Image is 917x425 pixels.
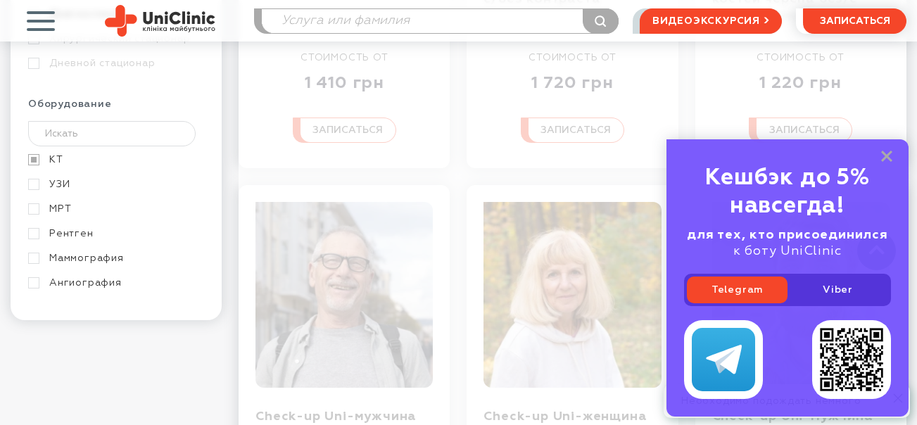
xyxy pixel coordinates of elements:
a: УЗИ [28,178,201,191]
a: Рентген [28,227,201,240]
span: записаться [820,16,890,26]
a: Telegram [687,277,788,303]
a: КТ [28,153,201,166]
img: Site [105,5,215,37]
div: Оборудование [28,98,204,121]
div: к боту UniClinic [684,227,891,260]
a: МРТ [28,203,201,215]
div: Кешбэк до 5% навсегда! [684,164,891,220]
span: видеоэкскурсия [652,9,760,33]
a: видеоэкскурсия [640,8,782,34]
input: Услуга или фамилия [262,9,618,33]
button: записаться [803,8,906,34]
a: Viber [788,277,888,303]
b: для тех, кто присоединился [687,229,888,241]
input: Искать [28,121,196,146]
a: Ангиография [28,277,201,289]
a: Маммография [28,252,201,265]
